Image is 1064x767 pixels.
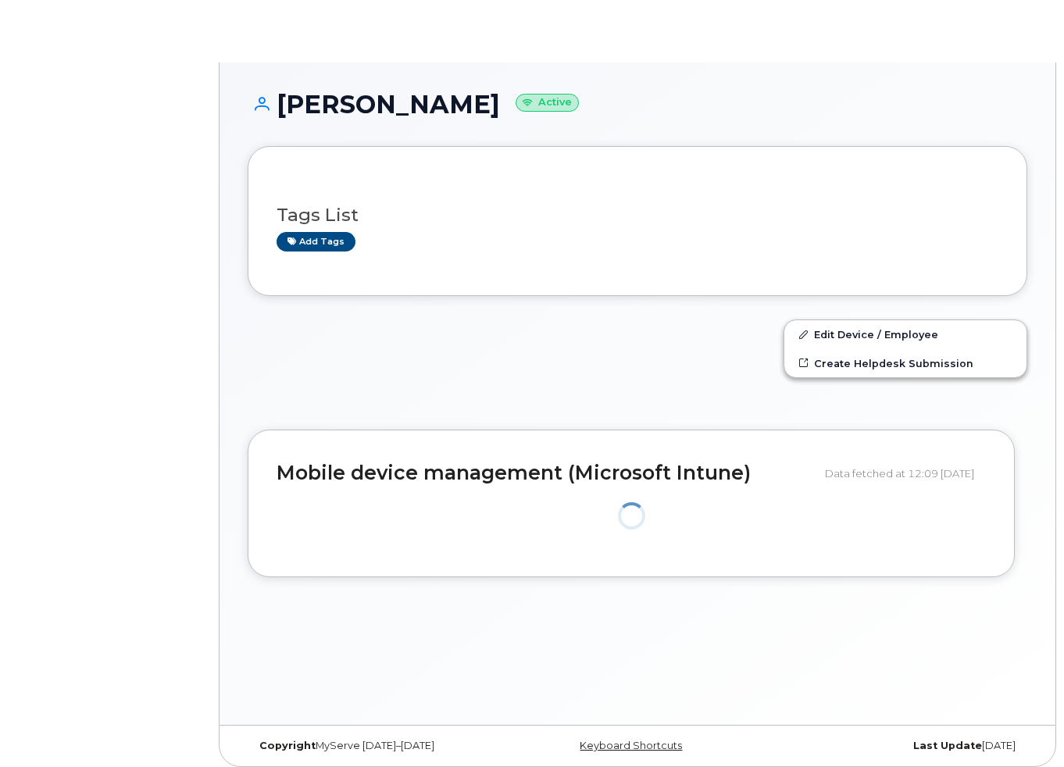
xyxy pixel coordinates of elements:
a: Keyboard Shortcuts [580,740,682,751]
div: MyServe [DATE]–[DATE] [248,740,508,752]
small: Active [516,94,579,112]
div: [DATE] [767,740,1027,752]
a: Edit Device / Employee [784,320,1027,348]
strong: Copyright [259,740,316,751]
a: Add tags [277,232,355,252]
h2: Mobile device management (Microsoft Intune) [277,462,813,484]
div: Data fetched at 12:09 [DATE] [825,458,986,488]
h1: [PERSON_NAME] [248,91,1027,118]
a: Create Helpdesk Submission [784,349,1027,377]
h3: Tags List [277,205,998,225]
strong: Last Update [913,740,982,751]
